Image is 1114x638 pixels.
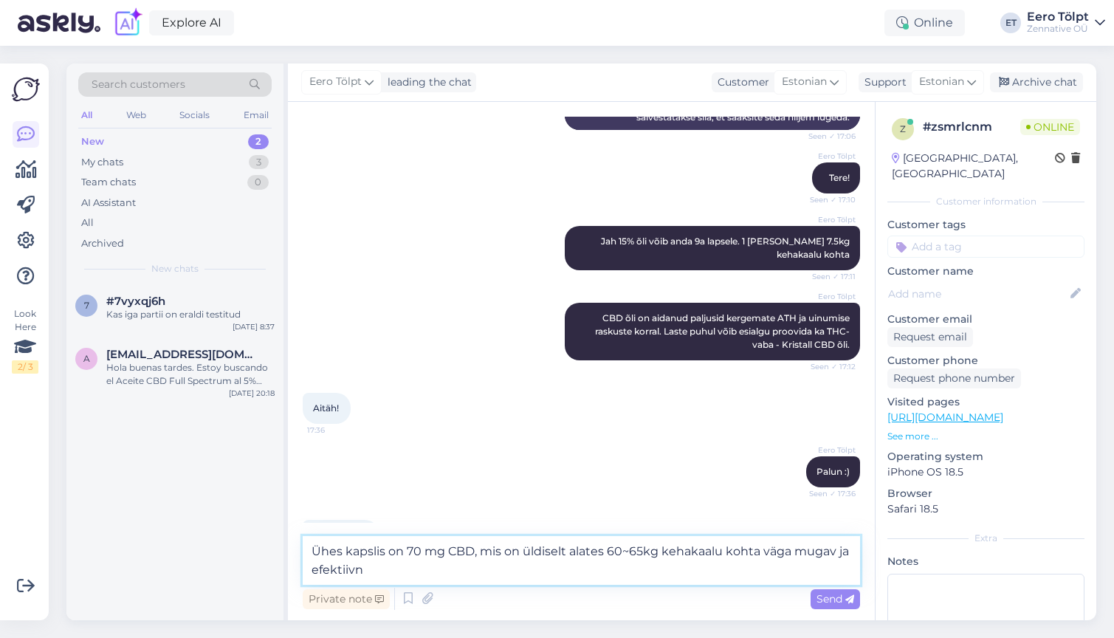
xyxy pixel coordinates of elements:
div: My chats [81,155,123,170]
div: [DATE] 20:18 [229,388,275,399]
a: Explore AI [149,10,234,35]
span: Search customers [92,77,185,92]
p: Browser [887,486,1084,501]
div: [DATE] 8:37 [233,321,275,332]
p: See more ... [887,430,1084,443]
input: Add a tag [887,236,1084,258]
div: ET [1000,13,1021,33]
span: andrea_110471@hotmail.com [106,348,260,361]
span: Eero Tölpt [800,445,856,456]
div: 2 / 3 [12,360,38,374]
span: Seen ✓ 17:11 [800,271,856,282]
p: Customer email [887,312,1084,327]
span: Eero Tölpt [800,151,856,162]
span: Seen ✓ 17:36 [800,488,856,499]
div: Web [123,106,149,125]
span: New chats [151,262,199,275]
p: Customer name [887,264,1084,279]
input: Add name [888,286,1067,302]
div: Team chats [81,175,136,190]
div: Online [884,10,965,36]
span: Tere! [829,172,850,183]
div: Request email [887,327,973,347]
div: Extra [887,532,1084,545]
span: Palun :) [816,466,850,477]
div: Email [241,106,272,125]
img: Askly Logo [12,75,40,103]
div: [GEOGRAPHIC_DATA], [GEOGRAPHIC_DATA] [892,151,1055,182]
p: Operating system [887,449,1084,464]
span: Seen ✓ 17:12 [800,361,856,372]
span: 17:36 [307,425,362,436]
div: Eero Tölpt [1027,11,1089,23]
div: 2 [248,134,269,149]
span: Aitäh! [313,402,339,414]
span: Eero Tölpt [800,291,856,302]
div: Request phone number [887,368,1021,388]
span: Eero Tölpt [309,74,362,90]
div: All [81,216,94,230]
div: Customer information [887,195,1084,208]
div: Socials [176,106,213,125]
textarea: Ühes kapslis on 70 mg CBD, mis on üldiselt alates 60~65kg kehakaalu kohta väga mugav ja efektiivn [303,536,860,585]
div: Look Here [12,307,38,374]
div: 3 [249,155,269,170]
p: Visited pages [887,394,1084,410]
a: [URL][DOMAIN_NAME] [887,411,1003,424]
span: Seen ✓ 17:10 [800,194,856,205]
span: z [900,123,906,134]
span: CBD õli on aidanud paljusid kergemate ATH ja uinumise raskuste korral. Laste puhul võib esialgu p... [595,312,852,350]
div: Customer [712,75,769,90]
div: Private note [303,589,390,609]
div: All [78,106,95,125]
span: 7 [84,300,89,311]
div: leading the chat [382,75,472,90]
img: explore-ai [112,7,143,38]
a: Eero TölptZennative OÜ [1027,11,1105,35]
p: iPhone OS 18.5 [887,464,1084,480]
span: Send [816,592,854,606]
span: Estonian [919,74,964,90]
span: Jah 15% õli võib anda 9a lapsele. 1 [PERSON_NAME] 7.5kg kehakaalu kohta [601,236,852,260]
div: New [81,134,104,149]
p: Customer tags [887,217,1084,233]
div: AI Assistant [81,196,136,210]
div: Zennative OÜ [1027,23,1089,35]
span: Eero Tölpt [800,214,856,225]
div: Support [859,75,907,90]
p: Customer phone [887,353,1084,368]
span: Online [1020,119,1080,135]
div: Archived [81,236,124,251]
span: Estonian [782,74,827,90]
p: Safari 18.5 [887,501,1084,517]
div: Kas iga partii on eraldi testitud [106,308,275,321]
div: 0 [247,175,269,190]
span: a [83,353,90,364]
span: #7vyxqj6h [106,295,165,308]
div: Archive chat [990,72,1083,92]
p: Notes [887,554,1084,569]
div: Hola buenas tardes. Estoy buscando el Aceite CBD Full Spectrum al 5% para uso veterinario. [106,361,275,388]
div: # zsmrlcnm [923,118,1020,136]
span: Seen ✓ 17:06 [800,131,856,142]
